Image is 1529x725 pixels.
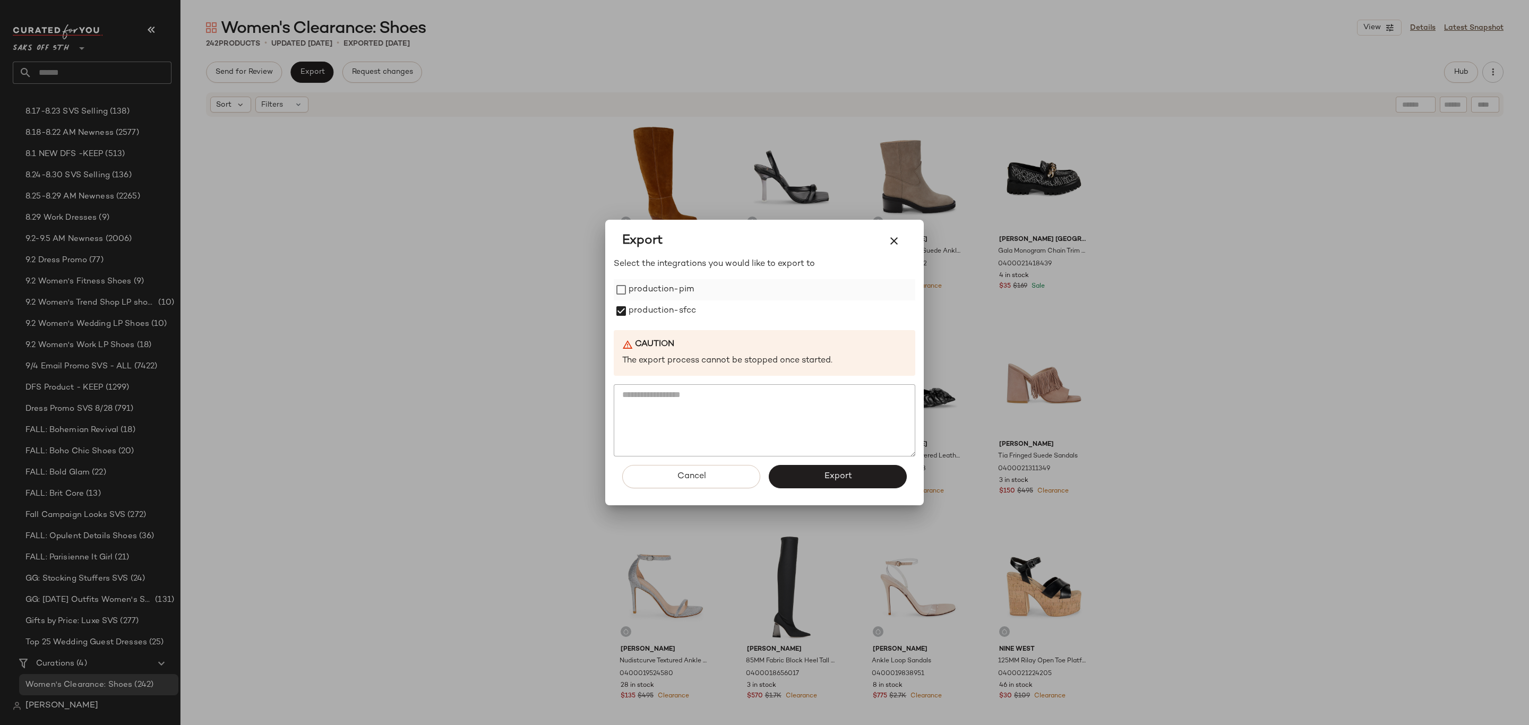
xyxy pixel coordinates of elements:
span: Cancel [676,471,706,481]
label: production-sfcc [629,300,696,322]
button: Export [769,465,907,488]
label: production-pim [629,279,694,300]
button: Cancel [622,465,760,488]
p: Select the integrations you would like to export to [614,258,915,271]
b: Caution [635,339,674,351]
p: The export process cannot be stopped once started. [622,355,907,367]
span: Export [622,232,663,249]
span: Export [823,471,852,481]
